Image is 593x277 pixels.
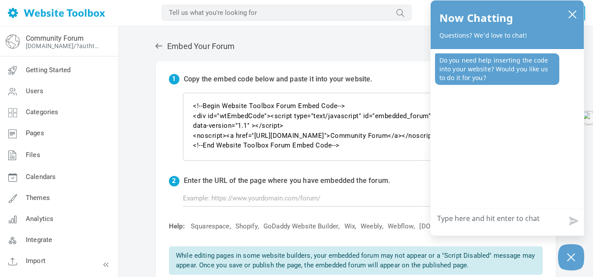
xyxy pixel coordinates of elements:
[419,222,471,231] a: [DOMAIN_NAME]
[191,222,230,231] a: Squarespace
[26,87,43,95] span: Users
[344,222,355,231] a: Wix
[361,222,382,231] a: Weebly
[439,9,513,27] h2: Now Chatting
[154,42,557,51] h2: Embed Your Forum
[26,173,56,181] span: Calendars
[26,215,53,223] span: Analytics
[165,222,543,231] div: , , , , , , ,
[26,108,59,116] span: Categories
[558,244,584,270] button: Close Chatbox
[6,35,20,49] img: globe-icon.png
[26,236,52,244] span: Integrate
[26,34,84,42] a: Community Forum
[562,211,584,231] button: Send message
[26,129,44,137] span: Pages
[183,190,543,207] input: Example: https://www.yourdomain.com/forum/
[169,74,179,84] span: 1
[184,176,390,186] p: Enter the URL of the page where you have embedded the forum.
[26,257,46,265] span: Import
[169,176,179,186] span: 2
[388,222,414,231] a: Webflow
[169,246,543,275] p: While editing pages in some website builders, your embedded forum may not appear or a "Script Dis...
[26,66,70,74] span: Getting Started
[26,42,102,49] a: [DOMAIN_NAME]/?authtoken=68141554cb4afc4e7217a1a9ed133ea1&rememberMe=1
[435,53,559,85] p: Do you need help inserting the code into your website? Would you like us to do it for you?
[183,93,543,161] textarea: <!--Begin Website Toolbox Forum Embed Code--> <div id="wtEmbedCode"><script type="text/javascript...
[169,222,185,230] span: Help:
[162,5,411,21] input: Tell us what you're looking for
[235,222,258,231] a: Shopify
[431,49,584,212] div: chat
[184,74,372,84] p: Copy the embed code below and paste it into your website.
[565,8,579,20] button: close chatbox
[26,194,50,202] span: Themes
[439,31,575,40] p: Questions? We'd love to chat!
[263,222,338,231] a: GoDaddy Website Builder
[26,151,40,159] span: Files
